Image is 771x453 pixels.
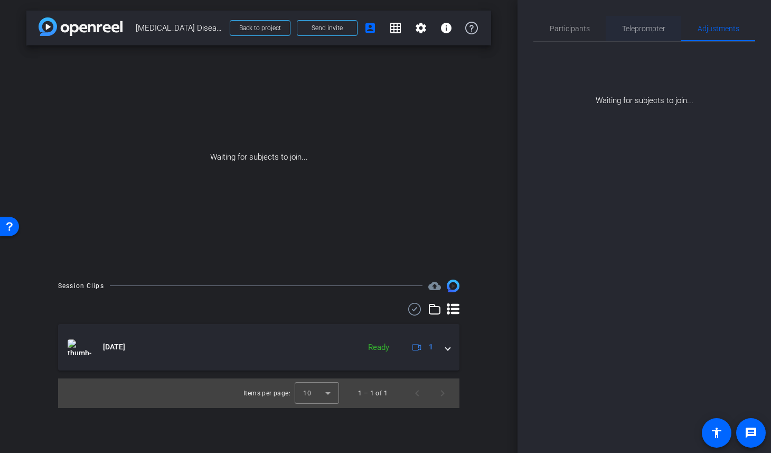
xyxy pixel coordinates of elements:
[103,341,125,353] span: [DATE]
[58,281,104,291] div: Session Clips
[428,280,441,292] span: Destinations for your clips
[312,24,343,32] span: Send invite
[430,381,455,406] button: Next page
[428,280,441,292] mat-icon: cloud_upload
[230,20,290,36] button: Back to project
[447,280,459,292] img: Session clips
[745,427,757,439] mat-icon: message
[429,341,433,353] span: 1
[136,17,223,39] span: [MEDICAL_DATA] Diseases with [PERSON_NAME]
[622,25,665,32] span: Teleprompter
[364,22,377,34] mat-icon: account_box
[415,22,427,34] mat-icon: settings
[68,339,91,355] img: thumb-nail
[550,25,590,32] span: Participants
[26,45,491,269] div: Waiting for subjects to join...
[358,388,388,399] div: 1 – 1 of 1
[533,42,755,107] div: Waiting for subjects to join...
[239,24,281,32] span: Back to project
[363,341,394,354] div: Ready
[698,25,739,32] span: Adjustments
[440,22,453,34] mat-icon: info
[39,17,123,36] img: app-logo
[297,20,358,36] button: Send invite
[405,381,430,406] button: Previous page
[389,22,402,34] mat-icon: grid_on
[243,388,290,399] div: Items per page:
[58,324,459,371] mat-expansion-panel-header: thumb-nail[DATE]Ready1
[710,427,723,439] mat-icon: accessibility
